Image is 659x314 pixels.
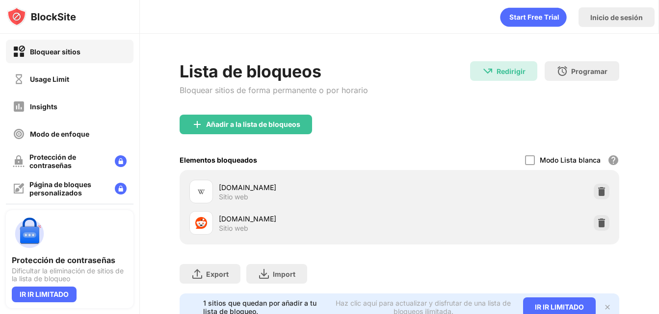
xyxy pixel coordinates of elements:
[180,61,368,81] div: Lista de bloqueos
[219,182,399,193] div: [DOMAIN_NAME]
[571,67,607,75] div: Programar
[12,287,77,302] div: IR IR LIMITADO
[30,75,69,83] div: Usage Limit
[273,270,295,278] div: Import
[12,216,47,251] img: push-password-protection.svg
[180,156,257,164] div: Elementos bloqueados
[540,156,601,164] div: Modo Lista blanca
[206,270,229,278] div: Export
[30,48,80,56] div: Bloquear sitios
[497,67,526,75] div: Redirigir
[13,183,25,194] img: customize-block-page-off.svg
[29,153,107,169] div: Protección de contraseñas
[219,193,248,201] div: Sitio web
[180,85,368,95] div: Bloquear sitios de forma permanente o por horario
[12,267,128,283] div: Dificultar la eliminación de sitios de la lista de bloqueo
[7,7,76,26] img: logo-blocksite.svg
[604,303,611,311] img: x-button.svg
[30,102,57,111] div: Insights
[13,73,25,85] img: time-usage-off.svg
[115,183,127,194] img: lock-menu.svg
[30,130,89,138] div: Modo de enfoque
[115,155,127,167] img: lock-menu.svg
[13,128,25,140] img: focus-off.svg
[500,7,567,27] div: animation
[13,46,25,58] img: block-on.svg
[195,186,207,197] img: favicons
[195,217,207,229] img: favicons
[219,214,399,224] div: [DOMAIN_NAME]
[13,155,25,167] img: password-protection-off.svg
[13,100,25,113] img: insights-off.svg
[219,224,248,233] div: Sitio web
[29,180,107,197] div: Página de bloques personalizados
[12,255,128,265] div: Protección de contraseñas
[590,13,643,22] div: Inicio de sesión
[206,121,300,128] div: Añadir a la lista de bloqueos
